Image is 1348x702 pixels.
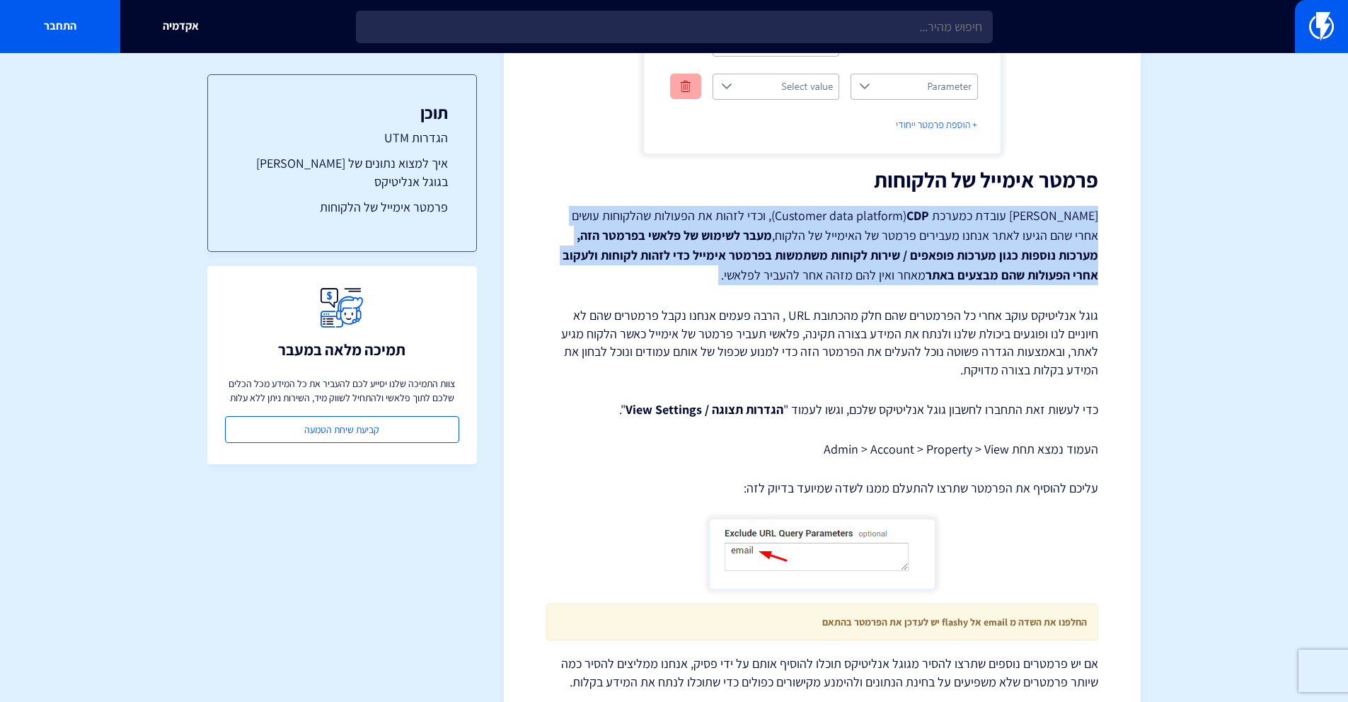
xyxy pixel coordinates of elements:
h3: תמיכה מלאה במעבר [278,341,405,358]
p: [PERSON_NAME] עובדת כמערכת Customer data platform) ), וכדי לזהות את הפעולות שהלקוחות עושים אחרי ש... [546,206,1098,285]
a: קביעת שיחת הטמעה [225,416,459,443]
input: חיפוש מהיר... [356,11,993,43]
a: איך למצוא נתונים של [PERSON_NAME] בגוגל אנליטיקס [236,154,448,190]
a: הגדרות UTM [236,129,448,147]
b: החלפנו את השדה מ email אל flashy יש לעדכן את הפרמטר בהתאם [822,616,1087,628]
p: אם יש פרמטרים נוספים שתרצו להסיר מגוגל אנליטיקס תוכלו להוסיף אותם על ידי פסיק, אנחנו ממליצים להסי... [546,655,1098,691]
strong: CDP [906,207,929,224]
p: העמוד נמצא תחת Admin > Account > Property > View [546,440,1098,459]
strong: מעבר לשימוש של פלאשי בפרמטר הזה, מערכות נוספות כגון מערכות פופאפים / שירות לקוחות משתמשות בפרמטר ... [563,227,1098,283]
h3: תוכן [236,103,448,122]
p: גוגל אנליטיקס עוקב אחרי כל הפרמטרים שהם חלק מהכתובת URL , הרבה פעמים אנחנו נקבל פרמטרים שהם לא חי... [546,306,1098,379]
p: כדי לעשות זאת התחברו לחשבון גוגל אנליטיקס שלכם, וגשו לעמוד " ". [546,401,1098,419]
p: צוות התמיכה שלנו יסייע לכם להעביר את כל המידע מכל הכלים שלכם לתוך פלאשי ולהתחיל לשווק מיד, השירות... [225,376,459,405]
a: פרמטר אימייל של הלקוחות [236,198,448,217]
h2: פרמטר אימייל של הלקוחות [546,168,1098,192]
strong: הגדרות תצוגה / View Settings [626,401,783,418]
p: עליכם להוסיף את הפרמטר שתרצו להתעלם ממנו לשדה שמיועד בדיוק לזה: [546,479,1098,497]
